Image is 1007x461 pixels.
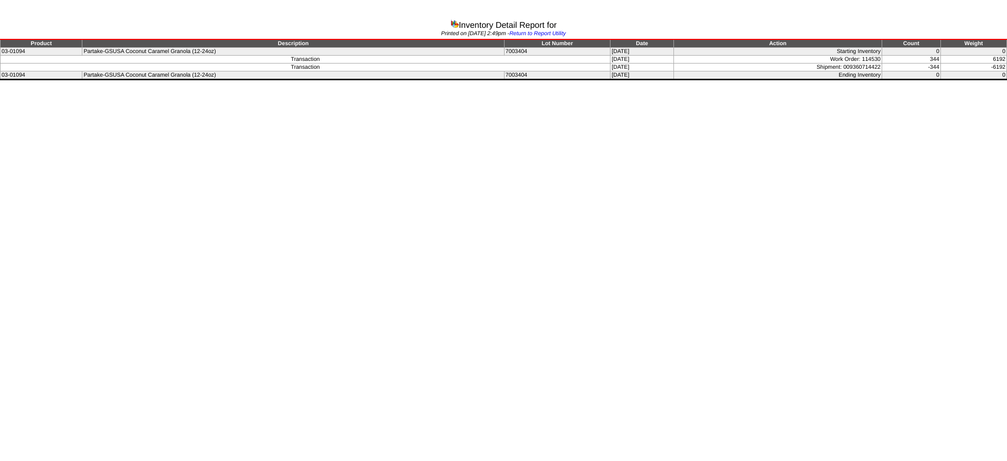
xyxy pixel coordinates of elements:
[1,71,82,80] td: 03-01094
[504,71,610,80] td: 7003404
[673,71,882,80] td: Ending Inventory
[882,71,941,80] td: 0
[882,39,941,48] td: Count
[451,19,459,28] img: graph.gif
[504,39,610,48] td: Lot Number
[882,48,941,56] td: 0
[673,39,882,48] td: Action
[504,48,610,56] td: 7003404
[1,39,82,48] td: Product
[940,56,1006,64] td: 6192
[673,56,882,64] td: Work Order: 114530
[940,48,1006,56] td: 0
[82,48,504,56] td: Partake-GSUSA Coconut Caramel Granola (12-24oz)
[882,64,941,71] td: -344
[1,48,82,56] td: 03-01094
[610,64,674,71] td: [DATE]
[940,71,1006,80] td: 0
[1,64,610,71] td: Transaction
[610,56,674,64] td: [DATE]
[82,71,504,80] td: Partake-GSUSA Coconut Caramel Granola (12-24oz)
[940,64,1006,71] td: -6192
[882,56,941,64] td: 344
[673,64,882,71] td: Shipment: 009360714422
[509,30,566,37] a: Return to Report Utility
[82,39,504,48] td: Description
[610,71,674,80] td: [DATE]
[1,56,610,64] td: Transaction
[940,39,1006,48] td: Weight
[673,48,882,56] td: Starting Inventory
[610,39,674,48] td: Date
[610,48,674,56] td: [DATE]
